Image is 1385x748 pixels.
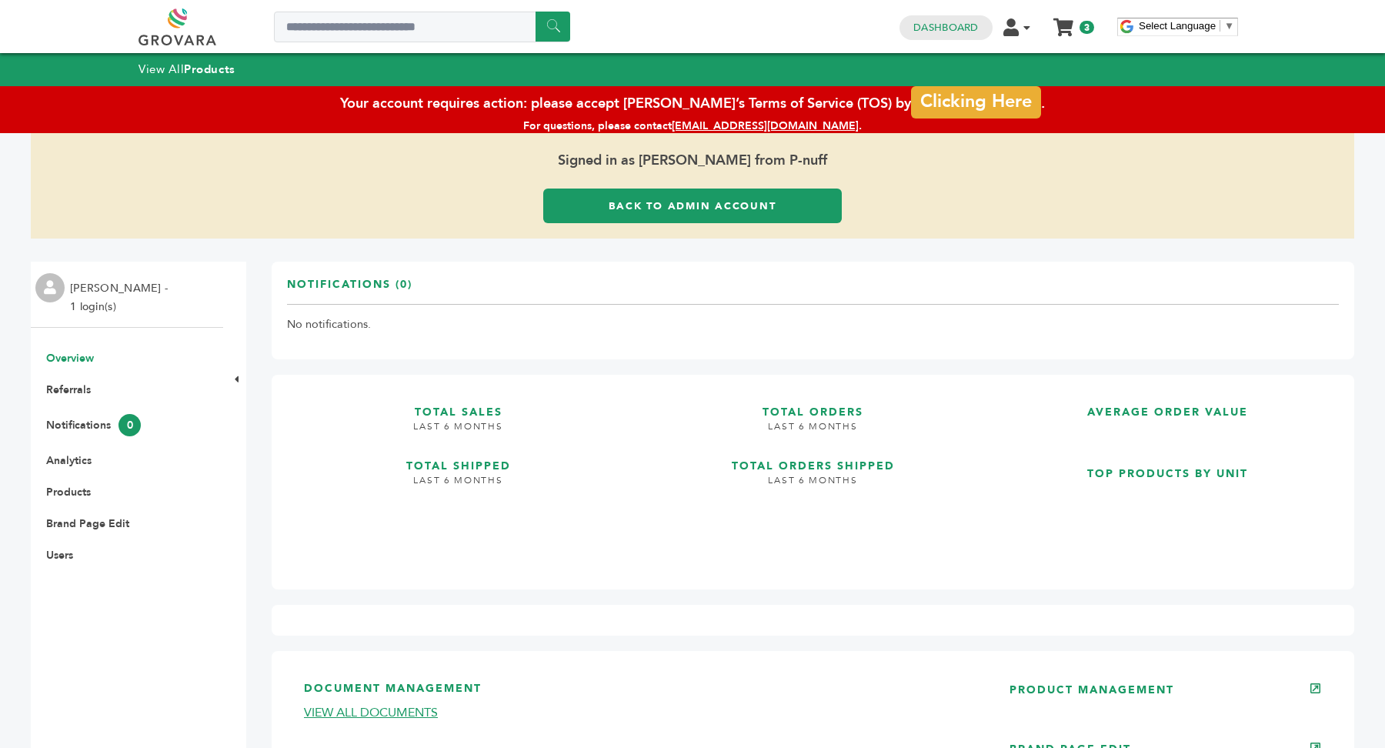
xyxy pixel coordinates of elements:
[46,351,94,366] a: Overview
[287,390,629,420] h3: TOTAL SALES
[46,382,91,397] a: Referrals
[287,277,412,304] h3: Notifications (0)
[642,444,984,474] h3: TOTAL ORDERS SHIPPED
[70,279,172,316] li: [PERSON_NAME] - 1 login(s)
[642,420,984,445] h4: LAST 6 MONTHS
[31,133,1354,189] span: Signed in as [PERSON_NAME] from P-nuff
[642,474,984,499] h4: LAST 6 MONTHS
[46,485,91,499] a: Products
[1220,20,1220,32] span: ​
[118,414,141,436] span: 0
[304,681,963,705] h3: DOCUMENT MANAGEMENT
[287,305,1339,345] td: No notifications.
[46,548,73,563] a: Users
[543,189,842,223] a: Back to Admin Account
[287,444,629,474] h3: TOTAL SHIPPED
[1080,21,1094,34] span: 3
[996,390,1339,420] h3: AVERAGE ORDER VALUE
[913,21,978,35] a: Dashboard
[911,85,1040,117] a: Clicking Here
[1224,20,1234,32] span: ▼
[46,453,92,468] a: Analytics
[642,390,984,420] h3: TOTAL ORDERS
[46,418,141,432] a: Notifications0
[138,62,235,77] a: View AllProducts
[672,119,859,133] a: [EMAIL_ADDRESS][DOMAIN_NAME]
[304,704,438,721] a: VIEW ALL DOCUMENTS
[996,452,1339,482] h3: TOP PRODUCTS BY UNIT
[46,516,129,531] a: Brand Page Edit
[287,474,629,499] h4: LAST 6 MONTHS
[35,273,65,302] img: profile.png
[1139,20,1234,32] a: Select Language​
[1055,14,1073,30] a: My Cart
[184,62,235,77] strong: Products
[996,390,1339,439] a: AVERAGE ORDER VALUE
[642,390,984,562] a: TOTAL ORDERS LAST 6 MONTHS TOTAL ORDERS SHIPPED LAST 6 MONTHS
[1139,20,1216,32] span: Select Language
[1010,683,1174,697] a: PRODUCT MANAGEMENT
[287,390,629,562] a: TOTAL SALES LAST 6 MONTHS TOTAL SHIPPED LAST 6 MONTHS
[274,12,570,42] input: Search a product or brand...
[287,420,629,445] h4: LAST 6 MONTHS
[996,452,1339,562] a: TOP PRODUCTS BY UNIT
